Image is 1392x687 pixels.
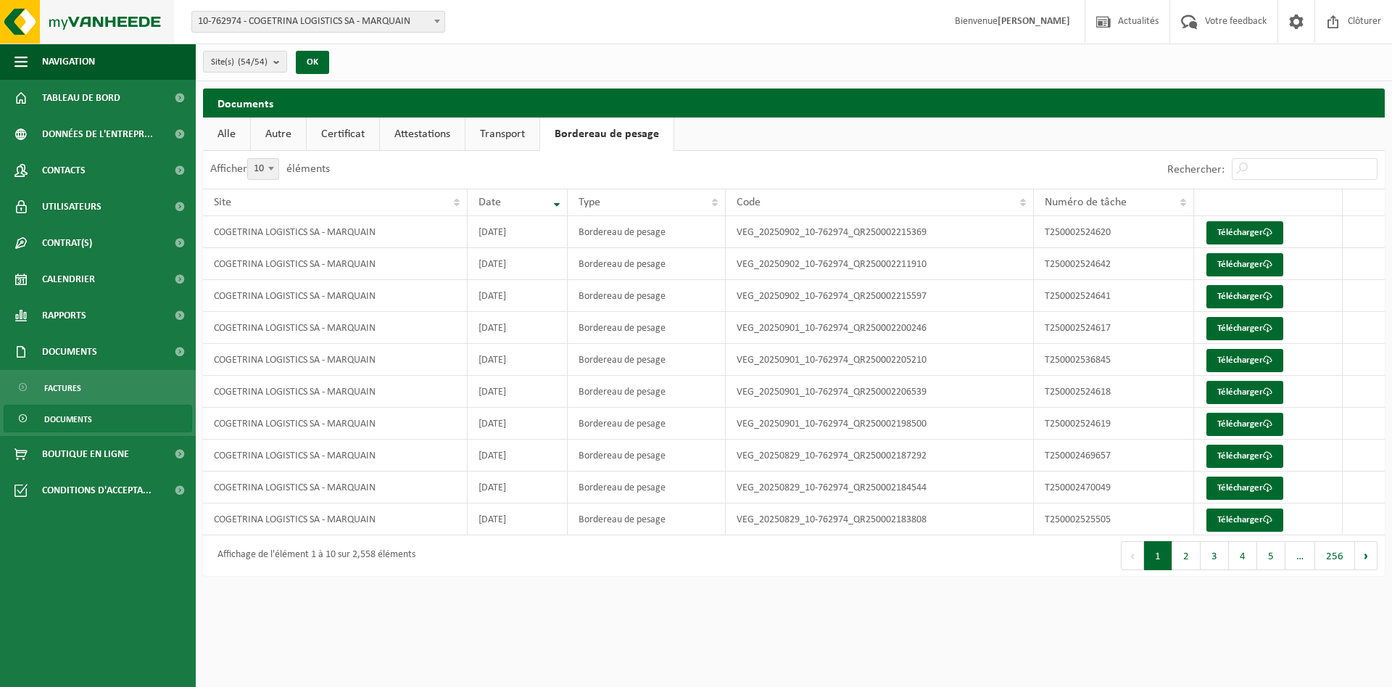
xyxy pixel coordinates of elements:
[211,52,268,73] span: Site(s)
[1315,541,1355,570] button: 256
[210,543,415,569] div: Affichage de l'élément 1 à 10 sur 2,558 éléments
[568,376,726,408] td: Bordereau de pesage
[203,440,468,472] td: COGETRINA LOGISTICS SA - MARQUAIN
[42,436,129,472] span: Boutique en ligne
[42,80,120,116] span: Tableau de bord
[998,16,1070,27] strong: [PERSON_NAME]
[1034,248,1194,280] td: T250002524642
[238,57,268,67] count: (54/54)
[203,280,468,312] td: COGETRINA LOGISTICS SA - MARQUAIN
[203,118,250,151] a: Alle
[568,472,726,503] td: Bordereau de pesage
[1034,344,1194,376] td: T250002536845
[1034,472,1194,503] td: T250002470049
[4,405,192,432] a: Documents
[468,248,568,280] td: [DATE]
[465,118,539,151] a: Transport
[307,118,379,151] a: Certificat
[1206,477,1283,500] a: Télécharger
[468,408,568,440] td: [DATE]
[726,312,1034,344] td: VEG_20250901_10-762974_QR250002200246
[1034,503,1194,535] td: T250002525505
[1034,216,1194,248] td: T250002524620
[42,225,92,261] span: Contrat(s)
[1201,541,1229,570] button: 3
[210,163,330,175] label: Afficher éléments
[203,376,468,408] td: COGETRINA LOGISTICS SA - MARQUAIN
[1355,541,1377,570] button: Next
[203,472,468,503] td: COGETRINA LOGISTICS SA - MARQUAIN
[42,261,95,297] span: Calendrier
[203,89,1385,117] h2: Documents
[468,503,568,535] td: [DATE]
[1206,317,1283,340] a: Télécharger
[568,440,726,472] td: Bordereau de pesage
[568,248,726,280] td: Bordereau de pesage
[1257,541,1285,570] button: 5
[42,44,95,80] span: Navigation
[1206,381,1283,404] a: Télécharger
[568,312,726,344] td: Bordereau de pesage
[1206,349,1283,372] a: Télécharger
[568,503,726,535] td: Bordereau de pesage
[1034,440,1194,472] td: T250002469657
[726,472,1034,503] td: VEG_20250829_10-762974_QR250002184544
[468,344,568,376] td: [DATE]
[42,334,97,370] span: Documents
[1034,280,1194,312] td: T250002524641
[468,280,568,312] td: [DATE]
[468,472,568,503] td: [DATE]
[568,408,726,440] td: Bordereau de pesage
[42,472,152,509] span: Conditions d'accepta...
[1206,445,1283,468] a: Télécharger
[203,408,468,440] td: COGETRINA LOGISTICS SA - MARQUAIN
[568,216,726,248] td: Bordereau de pesage
[568,280,726,312] td: Bordereau de pesage
[1045,197,1127,208] span: Numéro de tâche
[1229,541,1257,570] button: 4
[1206,285,1283,308] a: Télécharger
[1034,376,1194,408] td: T250002524618
[42,152,86,189] span: Contacts
[44,406,92,433] span: Documents
[1206,221,1283,244] a: Télécharger
[726,503,1034,535] td: VEG_20250829_10-762974_QR250002183808
[468,376,568,408] td: [DATE]
[251,118,306,151] a: Autre
[203,51,287,73] button: Site(s)(54/54)
[1144,541,1172,570] button: 1
[1206,253,1283,276] a: Télécharger
[726,280,1034,312] td: VEG_20250902_10-762974_QR250002215597
[737,197,761,208] span: Code
[42,189,101,225] span: Utilisateurs
[579,197,600,208] span: Type
[726,344,1034,376] td: VEG_20250901_10-762974_QR250002205210
[1034,408,1194,440] td: T250002524619
[568,344,726,376] td: Bordereau de pesage
[214,197,231,208] span: Site
[468,216,568,248] td: [DATE]
[478,197,501,208] span: Date
[1206,509,1283,532] a: Télécharger
[203,312,468,344] td: COGETRINA LOGISTICS SA - MARQUAIN
[726,248,1034,280] td: VEG_20250902_10-762974_QR250002211910
[468,440,568,472] td: [DATE]
[1167,164,1225,176] label: Rechercher:
[42,116,153,152] span: Données de l'entrepr...
[42,297,86,334] span: Rapports
[468,312,568,344] td: [DATE]
[1121,541,1144,570] button: Previous
[1172,541,1201,570] button: 2
[380,118,465,151] a: Attestations
[44,374,81,402] span: Factures
[1034,312,1194,344] td: T250002524617
[1285,541,1315,570] span: …
[540,118,674,151] a: Bordereau de pesage
[726,408,1034,440] td: VEG_20250901_10-762974_QR250002198500
[726,216,1034,248] td: VEG_20250902_10-762974_QR250002215369
[203,344,468,376] td: COGETRINA LOGISTICS SA - MARQUAIN
[296,51,329,74] button: OK
[726,440,1034,472] td: VEG_20250829_10-762974_QR250002187292
[247,158,279,180] span: 10
[248,159,278,179] span: 10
